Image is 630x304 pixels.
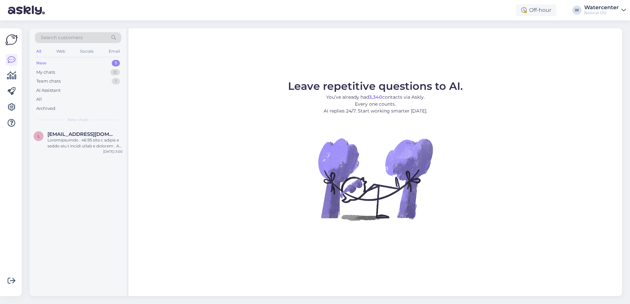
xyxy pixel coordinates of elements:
div: All [35,47,43,56]
div: Noorus OÜ [584,10,619,15]
div: Team chats [36,78,61,85]
div: Socials [79,47,95,56]
div: Web [55,47,67,56]
span: l [38,134,40,139]
p: You’ve already had contacts via Askly. Every one counts. AI replies 24/7. Start working smarter [... [288,94,463,114]
div: My chats [36,69,55,76]
div: 1 [112,78,120,85]
span: libert.viktoria@gmail.com [47,131,116,137]
div: New [36,60,46,66]
div: Archived [36,105,55,112]
b: 3,340 [369,94,382,100]
div: W [572,6,582,15]
div: 0 [110,69,120,76]
div: Watercenter [584,5,619,10]
div: Off-hour [516,4,557,16]
a: WatercenterNoorus OÜ [584,5,626,15]
img: Askly Logo [5,34,18,46]
span: Search customers [41,34,83,41]
div: AI Assistant [36,87,61,94]
div: All [36,96,42,103]
img: No Chat active [316,120,435,238]
div: [DATE] 3:00 [103,149,123,154]
div: Email [107,47,121,56]
div: Loremipsumdo . 46.95 sita c adipis e seddo eiu t incidi utlab e dolorem . A eni adminimve , qui n... [47,137,123,149]
div: 1 [112,60,120,66]
span: Leave repetitive questions to AI. [288,80,463,92]
span: New chats [68,117,89,123]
